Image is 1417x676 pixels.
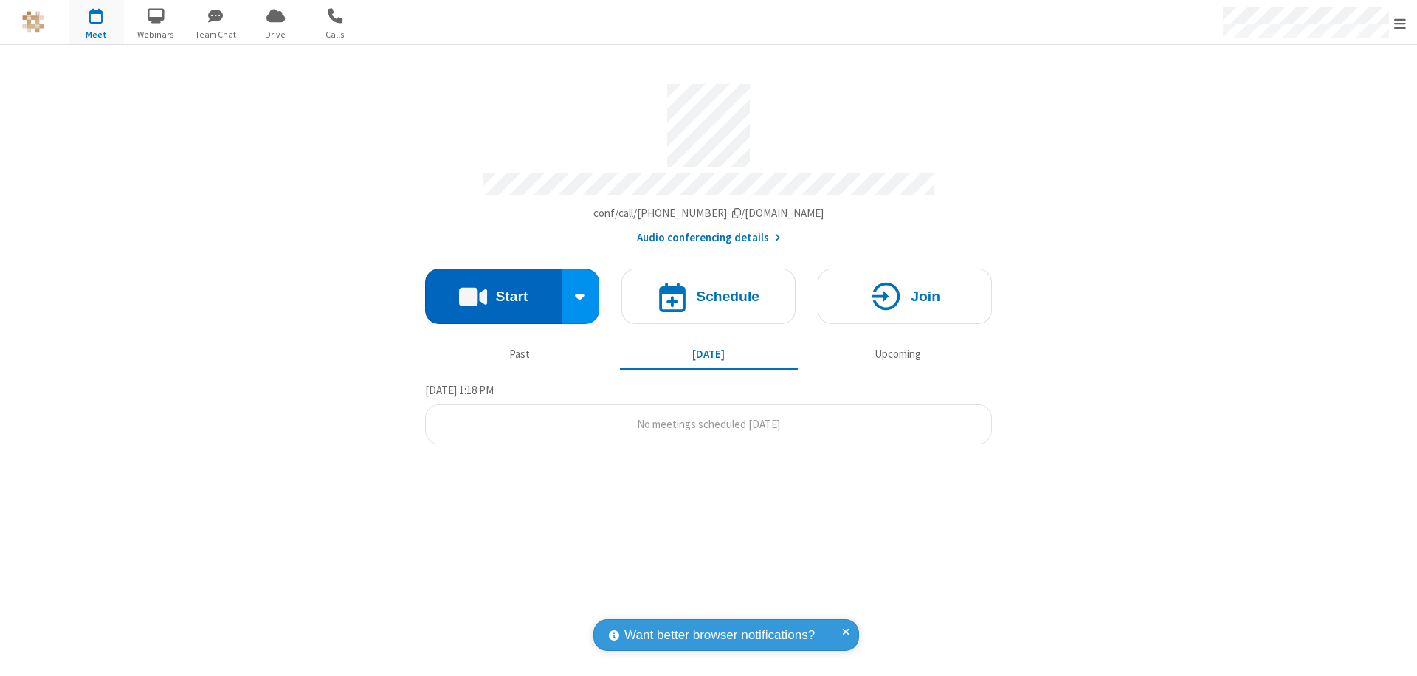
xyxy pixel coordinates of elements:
[620,340,798,368] button: [DATE]
[425,73,992,246] section: Account details
[248,28,303,41] span: Drive
[562,269,600,324] div: Start conference options
[188,28,244,41] span: Team Chat
[425,383,494,397] span: [DATE] 1:18 PM
[809,340,987,368] button: Upcoming
[624,626,815,645] span: Want better browser notifications?
[637,230,781,246] button: Audio conferencing details
[69,28,124,41] span: Meet
[593,205,824,222] button: Copy my meeting room linkCopy my meeting room link
[593,206,824,220] span: Copy my meeting room link
[425,382,992,445] section: Today's Meetings
[696,289,759,303] h4: Schedule
[637,417,780,431] span: No meetings scheduled [DATE]
[818,269,992,324] button: Join
[621,269,796,324] button: Schedule
[911,289,940,303] h4: Join
[308,28,363,41] span: Calls
[425,269,562,324] button: Start
[431,340,609,368] button: Past
[128,28,184,41] span: Webinars
[1380,638,1406,666] iframe: Chat
[495,289,528,303] h4: Start
[22,11,44,33] img: QA Selenium DO NOT DELETE OR CHANGE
